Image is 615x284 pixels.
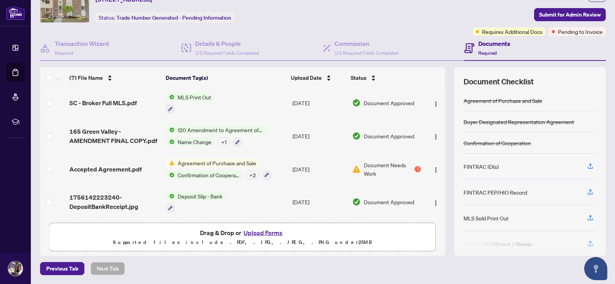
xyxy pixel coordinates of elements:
img: Status Icon [166,192,175,200]
img: Status Icon [166,93,175,101]
img: Profile Icon [8,261,23,276]
div: Status: [96,12,234,23]
td: [DATE] [289,186,349,219]
th: (7) File Name [66,67,163,89]
span: Document Approved [364,132,414,140]
h4: Commission [334,39,398,48]
span: 1756142223240-DepositBankReceipt.jpg [69,193,160,211]
img: Document Status [352,198,361,206]
span: Drag & Drop orUpload FormsSupported files include .PDF, .JPG, .JPEG, .PNG under25MB [50,223,435,252]
span: Upload Date [291,74,322,82]
span: (7) File Name [69,74,103,82]
div: MLS Sold Print Out [464,214,509,222]
img: Status Icon [166,159,175,167]
img: Status Icon [166,138,175,146]
div: Buyer Designated Representation Agreement [464,118,574,126]
span: Submit for Admin Review [539,8,601,21]
img: Logo [433,134,439,140]
div: FINTRAC ID(s) [464,162,499,171]
span: 165 Green Valley - AMENDMENT FINAL COPY.pdf [69,127,160,145]
span: Name Change [175,138,215,146]
div: Confirmation of Cooperation [464,139,531,147]
button: Submit for Admin Review [534,8,606,21]
span: Required [55,50,73,56]
button: Next Tab [91,262,125,275]
span: Drag & Drop or [200,228,285,238]
span: Document Approved [364,99,414,107]
img: Status Icon [166,171,175,179]
span: Deposit Slip - Bank [175,192,225,200]
td: [DATE] [289,87,349,120]
button: Logo [430,163,442,175]
span: Requires Additional Docs [482,27,543,36]
button: Logo [430,196,442,208]
span: Previous Tab [46,262,78,275]
img: Status Icon [166,126,175,134]
span: 1/1 Required Fields Completed [334,50,398,56]
h4: Documents [478,39,510,48]
span: SC - Broker Full MLS.pdf [69,98,137,108]
img: Document Status [352,165,361,173]
h4: Details & People [195,39,259,48]
span: Trade Number Generated - Pending Information [116,14,231,21]
button: Status IconAgreement of Purchase and SaleStatus IconConfirmation of Cooperation+2 [166,159,271,180]
div: Agreement of Purchase and Sale [464,96,542,105]
th: Upload Date [288,67,347,89]
th: Status [348,67,422,89]
img: logo [6,6,25,20]
button: Status Icon120 Amendment to Agreement of Purchase and SaleStatus IconName Change+1 [166,126,266,146]
td: [DATE] [289,153,349,186]
span: Document Needs Work [364,161,413,178]
span: Document Checklist [464,76,534,87]
img: Logo [433,101,439,107]
div: + 1 [218,138,230,146]
button: Upload Forms [241,228,285,238]
img: Document Status [352,132,361,140]
span: Required [478,50,497,56]
h4: Transaction Wizard [55,39,109,48]
button: Previous Tab [40,262,84,275]
span: Status [351,74,366,82]
span: 120 Amendment to Agreement of Purchase and Sale [175,126,266,134]
span: 2/2 Required Fields Completed [195,50,259,56]
span: Document Approved [364,198,414,206]
p: Supported files include .PDF, .JPG, .JPEG, .PNG under 25 MB [54,238,431,247]
div: 1 [415,166,421,172]
span: Confirmation of Cooperation [175,171,243,179]
th: Document Tag(s) [163,67,288,89]
img: Logo [433,167,439,173]
div: + 2 [246,171,259,179]
button: Status IconDeposit Slip - Bank [166,192,225,213]
span: MLS Print Out [175,93,214,101]
button: Logo [430,97,442,109]
span: Pending to Invoice [558,27,603,36]
img: Logo [433,200,439,206]
div: FINTRAC PEP/HIO Record [464,188,527,197]
span: Agreement of Purchase and Sale [175,159,259,167]
img: Document Status [352,99,361,107]
span: Accepted Agreement.pdf [69,165,142,174]
button: Status IconMLS Print Out [166,93,214,114]
td: [DATE] [289,119,349,153]
button: Open asap [584,257,607,280]
button: Logo [430,130,442,142]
